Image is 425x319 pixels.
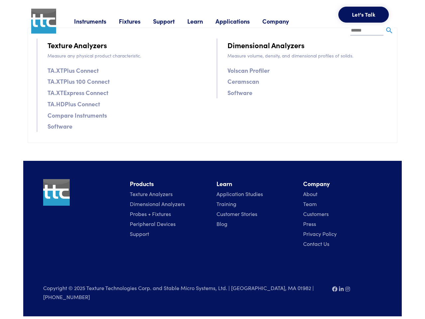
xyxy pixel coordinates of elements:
[303,220,316,227] a: Press
[216,179,295,189] li: Learn
[227,52,388,59] p: Measure volume, density, and dimensional profiles of solids.
[47,99,100,109] a: TA.HDPlus Connect
[43,179,70,206] img: ttc_logo_1x1_v1.0.png
[262,17,301,25] a: Company
[47,76,110,86] a: TA.XTPlus 100 Connect
[227,65,270,75] a: Volscan Profiler
[43,284,324,301] p: Copyright © 2025 Texture Technologies Corp. and Stable Micro Systems, Ltd. | [GEOGRAPHIC_DATA], M...
[216,200,236,207] a: Training
[303,230,337,237] a: Privacy Policy
[47,121,72,131] a: Software
[130,210,171,217] a: Probes + Fixtures
[227,39,304,51] a: Dimensional Analyzers
[47,65,99,75] a: TA.XTPlus Connect
[130,200,185,207] a: Dimensional Analyzers
[43,293,90,300] a: [PHONE_NUMBER]
[47,88,108,97] a: TA.XTExpress Connect
[338,7,389,23] button: Let's Talk
[47,52,209,59] p: Measure any physical product characteristic.
[216,210,257,217] a: Customer Stories
[303,190,317,197] a: About
[215,17,262,25] a: Applications
[187,17,215,25] a: Learn
[74,17,119,25] a: Instruments
[130,179,209,189] li: Products
[119,17,153,25] a: Fixtures
[303,240,329,247] a: Contact Us
[303,210,329,217] a: Customers
[47,110,107,120] a: Compare Instruments
[153,17,187,25] a: Support
[227,76,259,86] a: Ceramscan
[303,179,382,189] li: Company
[216,220,227,227] a: Blog
[130,230,149,237] a: Support
[31,9,56,34] img: ttc_logo_1x1_v1.0.png
[303,200,317,207] a: Team
[130,220,176,227] a: Peripheral Devices
[227,88,252,97] a: Software
[216,190,263,197] a: Application Studies
[130,190,173,197] a: Texture Analyzers
[47,39,107,51] a: Texture Analyzers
